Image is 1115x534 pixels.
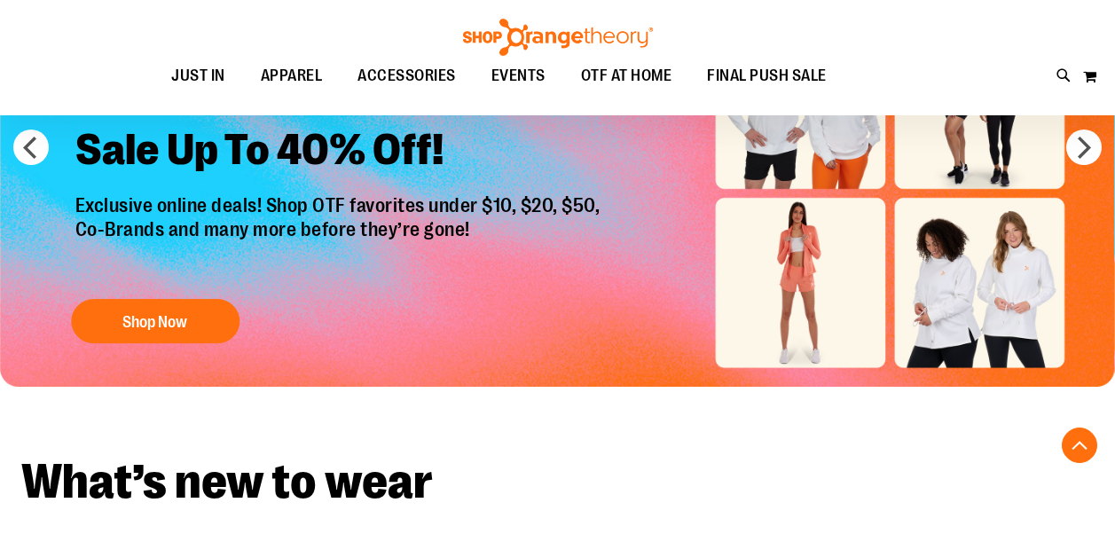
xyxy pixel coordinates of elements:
a: EVENTS [474,56,563,97]
span: FINAL PUSH SALE [707,56,827,96]
button: prev [13,130,49,165]
a: JUST IN [153,56,243,97]
p: Exclusive online deals! Shop OTF favorites under $10, $20, $50, Co-Brands and many more before th... [62,194,618,281]
span: ACCESSORIES [357,56,456,96]
a: FINAL PUSH SALE [689,56,844,97]
h2: Final Chance To Save - Sale Up To 40% Off! [62,57,618,194]
span: EVENTS [491,56,546,96]
img: Shop Orangetheory [460,19,656,56]
button: Shop Now [71,299,239,343]
a: Final Chance To Save -Sale Up To 40% Off! Exclusive online deals! Shop OTF favorites under $10, $... [62,57,618,352]
a: APPAREL [243,56,341,97]
a: ACCESSORIES [340,56,474,97]
span: JUST IN [171,56,225,96]
button: next [1066,130,1102,165]
a: OTF AT HOME [563,56,690,97]
span: OTF AT HOME [581,56,672,96]
button: Back To Top [1062,428,1097,463]
span: APPAREL [261,56,323,96]
h2: What’s new to wear [21,458,1094,507]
